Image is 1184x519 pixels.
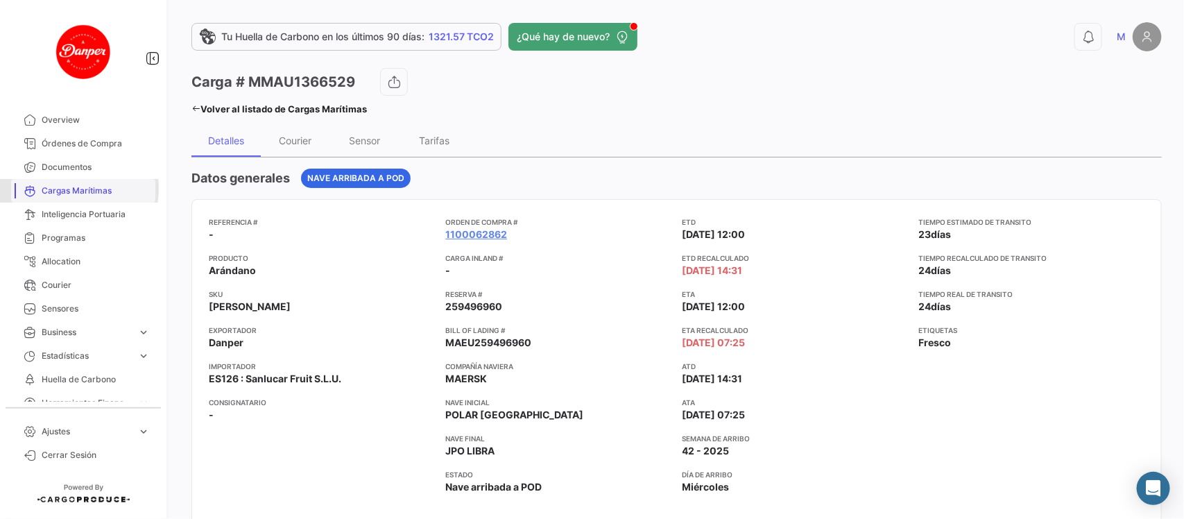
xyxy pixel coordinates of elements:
[919,253,1144,264] app-card-info-title: Tiempo recalculado de transito
[445,216,671,228] app-card-info-title: Orden de Compra #
[445,336,531,350] span: MAEU259496960
[11,226,155,250] a: Programas
[683,325,908,336] app-card-info-title: ETA Recalculado
[11,179,155,203] a: Cargas Marítimas
[429,30,494,44] span: 1321.57 TCO2
[11,108,155,132] a: Overview
[11,155,155,179] a: Documentos
[445,469,671,480] app-card-info-title: Estado
[683,372,743,386] span: [DATE] 14:31
[42,114,150,126] span: Overview
[209,361,434,372] app-card-info-title: Importador
[209,336,243,350] span: Danper
[137,397,150,409] span: expand_more
[932,264,952,276] span: días
[209,397,434,408] app-card-info-title: Consignatario
[517,30,610,44] span: ¿Qué hay de nuevo?
[445,253,671,264] app-card-info-title: Carga inland #
[445,433,671,444] app-card-info-title: Nave final
[508,23,637,51] button: ¿Qué hay de nuevo?
[419,135,449,146] div: Tarifas
[209,289,434,300] app-card-info-title: SKU
[42,350,132,362] span: Estadísticas
[919,325,1144,336] app-card-info-title: Etiquetas
[445,480,542,494] span: Nave arribada a POD
[42,397,132,409] span: Herramientas Financieras
[1117,30,1126,44] span: M
[209,408,214,422] span: -
[11,250,155,273] a: Allocation
[191,99,367,119] a: Volver al listado de Cargas Marítimas
[280,135,312,146] div: Courier
[137,425,150,438] span: expand_more
[445,372,487,386] span: MAERSK
[683,397,908,408] app-card-info-title: ATA
[209,372,341,386] span: ES126 : Sanlucar Fruit S.L.U.
[42,326,132,339] span: Business
[445,300,502,314] span: 259496960
[11,297,155,321] a: Sensores
[683,228,746,241] span: [DATE] 12:00
[11,368,155,391] a: Huella de Carbono
[1133,22,1162,51] img: placeholder-user.png
[919,264,932,276] span: 24
[1137,472,1170,505] div: Abrir Intercom Messenger
[208,135,244,146] div: Detalles
[683,289,908,300] app-card-info-title: ETA
[919,289,1144,300] app-card-info-title: Tiempo real de transito
[49,17,118,86] img: danper-logo.png
[42,137,150,150] span: Órdenes de Compra
[932,300,952,312] span: días
[209,300,291,314] span: [PERSON_NAME]
[445,325,671,336] app-card-info-title: Bill of Lading #
[445,228,507,241] a: 1100062862
[919,216,1144,228] app-card-info-title: Tiempo estimado de transito
[137,350,150,362] span: expand_more
[919,336,952,350] span: Fresco
[209,264,256,278] span: Arándano
[919,228,932,240] span: 23
[307,172,404,185] span: Nave arribada a POD
[191,169,290,188] h4: Datos generales
[683,444,730,458] span: 42 - 2025
[42,449,150,461] span: Cerrar Sesión
[42,161,150,173] span: Documentos
[683,408,746,422] span: [DATE] 07:25
[683,480,730,494] span: Miércoles
[42,208,150,221] span: Inteligencia Portuaria
[42,255,150,268] span: Allocation
[209,228,214,241] span: -
[445,264,450,278] span: -
[445,289,671,300] app-card-info-title: Reserva #
[137,326,150,339] span: expand_more
[445,397,671,408] app-card-info-title: Nave inicial
[445,444,495,458] span: JPO LIBRA
[221,30,424,44] span: Tu Huella de Carbono en los últimos 90 días:
[445,408,583,422] span: POLAR [GEOGRAPHIC_DATA]
[42,425,132,438] span: Ajustes
[683,300,746,314] span: [DATE] 12:00
[209,253,434,264] app-card-info-title: Producto
[42,185,150,197] span: Cargas Marítimas
[683,336,746,350] span: [DATE] 07:25
[11,132,155,155] a: Órdenes de Compra
[191,23,501,51] a: Tu Huella de Carbono en los últimos 90 días:1321.57 TCO2
[42,373,150,386] span: Huella de Carbono
[932,228,952,240] span: días
[42,279,150,291] span: Courier
[919,300,932,312] span: 24
[11,203,155,226] a: Inteligencia Portuaria
[42,303,150,315] span: Sensores
[683,433,908,444] app-card-info-title: Semana de Arribo
[683,253,908,264] app-card-info-title: ETD Recalculado
[445,361,671,372] app-card-info-title: Compañía naviera
[683,216,908,228] app-card-info-title: ETD
[191,72,355,92] h3: Carga # MMAU1366529
[683,469,908,480] app-card-info-title: Día de Arribo
[350,135,381,146] div: Sensor
[683,264,743,278] span: [DATE] 14:31
[11,273,155,297] a: Courier
[209,216,434,228] app-card-info-title: Referencia #
[209,325,434,336] app-card-info-title: Exportador
[42,232,150,244] span: Programas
